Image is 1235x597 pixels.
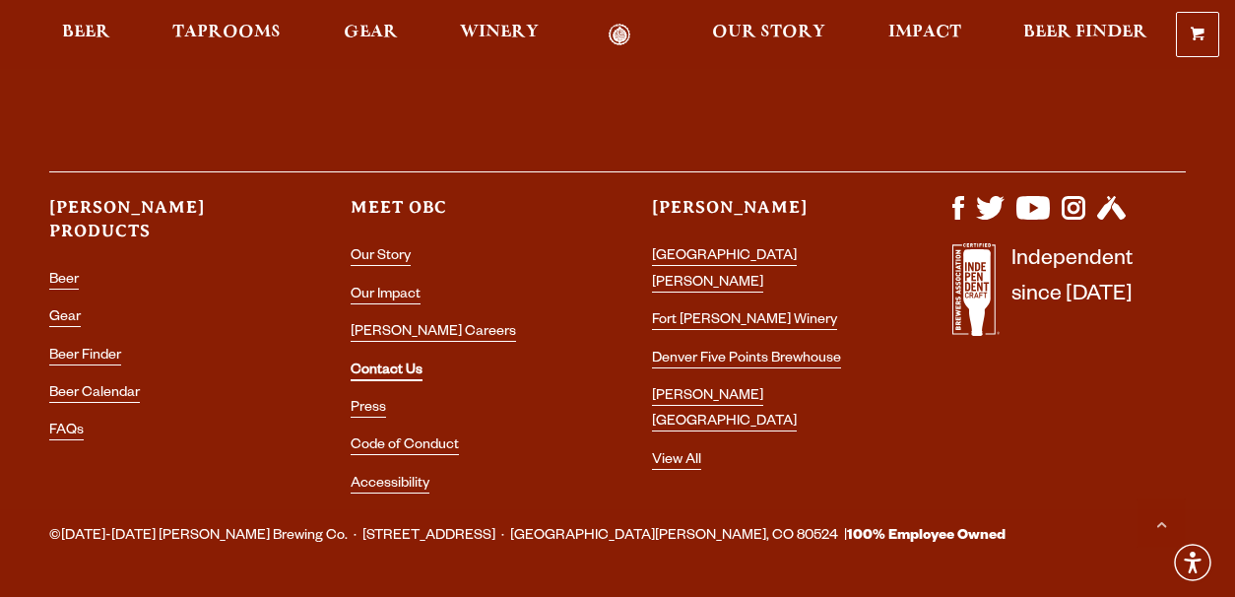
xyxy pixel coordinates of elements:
[888,25,961,40] span: Impact
[652,196,885,236] h3: [PERSON_NAME]
[49,386,140,403] a: Beer Calendar
[876,24,974,46] a: Impact
[652,352,841,368] a: Denver Five Points Brewhouse
[49,196,283,259] h3: [PERSON_NAME] Products
[351,401,386,418] a: Press
[652,249,797,292] a: [GEOGRAPHIC_DATA][PERSON_NAME]
[1010,24,1160,46] a: Beer Finder
[583,24,657,46] a: Odell Home
[699,24,838,46] a: Our Story
[1023,25,1147,40] span: Beer Finder
[49,273,79,290] a: Beer
[712,25,825,40] span: Our Story
[351,249,411,266] a: Our Story
[1171,541,1214,584] div: Accessibility Menu
[344,25,398,40] span: Gear
[1062,210,1085,226] a: Visit us on Instagram
[460,25,539,40] span: Winery
[351,325,516,342] a: [PERSON_NAME] Careers
[62,25,110,40] span: Beer
[652,453,701,470] a: View All
[172,25,281,40] span: Taprooms
[49,24,123,46] a: Beer
[331,24,411,46] a: Gear
[49,310,81,327] a: Gear
[49,349,121,365] a: Beer Finder
[351,438,459,455] a: Code of Conduct
[1137,498,1186,548] a: Scroll to top
[49,424,84,440] a: FAQs
[160,24,293,46] a: Taprooms
[49,524,1006,550] span: ©[DATE]-[DATE] [PERSON_NAME] Brewing Co. · [STREET_ADDRESS] · [GEOGRAPHIC_DATA][PERSON_NAME], CO ...
[351,196,584,236] h3: Meet OBC
[847,529,1006,545] strong: 100% Employee Owned
[351,364,422,381] a: Contact Us
[351,288,421,304] a: Our Impact
[952,210,963,226] a: Visit us on Facebook
[1016,210,1050,226] a: Visit us on YouTube
[652,389,797,431] a: [PERSON_NAME] [GEOGRAPHIC_DATA]
[1011,243,1133,347] p: Independent since [DATE]
[976,210,1006,226] a: Visit us on X (formerly Twitter)
[1097,210,1126,226] a: Visit us on Untappd
[652,313,837,330] a: Fort [PERSON_NAME] Winery
[447,24,552,46] a: Winery
[351,477,429,494] a: Accessibility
